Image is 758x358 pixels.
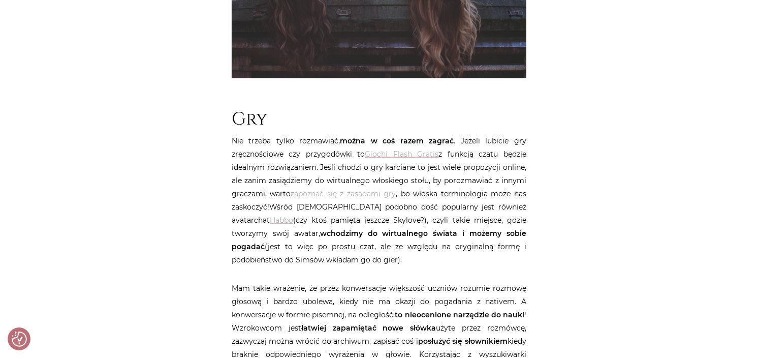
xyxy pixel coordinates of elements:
span: Wśród [DEMOGRAPHIC_DATA] podobno dość popularny jest również avatarchat [232,202,526,225]
span: Mam takie wrażenie, że przez konwersacje większość uczniów rozumie rozmowę głosową i bardzo ubole... [232,284,526,319]
span: użyte przez rozmówcę, zazwyczaj można wrócić do archiwum, zapisać coś i [232,323,526,346]
span: . Jeżeli lubicie gry zręcznościowe czy przygodówki to [232,136,526,159]
b: łatwiej zapamiętać nowe słówka [301,323,436,333]
b: wchodzimy do wirtualnego świata i możemy sobie pogadać [232,229,526,251]
span: (czy ktoś pamięta jeszcze Skylove?), czyli takie miejsce, gdzie tworzymy swój awatar, [232,216,526,238]
span: ! Wzrokowcom jest [232,310,526,333]
img: Revisit consent button [12,332,27,347]
b: można w coś razem zagrać [340,136,454,145]
h1: Gry [232,109,526,130]
a: Giochi Flash Gratis [365,150,439,159]
b: posłużyć się słownikiem [418,337,508,346]
span: zapoznać się z zasadami gry [291,189,396,198]
button: Preferencje co do zgód [12,332,27,347]
span: z funkcją czatu będzie idealnym rozwiązaniem. Jeśli chodzi o gry karciane to jest wiele propozycj... [232,150,526,212]
span: (jest to więc po prostu czat, ale ze względu na oryginalną formę i podobieństwo do Simsów wkładam... [232,242,526,264]
a: Habbo [270,216,293,225]
b: to nieocenione narzędzie do nauki [395,310,524,319]
span: Nie trzeba tylko rozmawiać, [232,136,340,145]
